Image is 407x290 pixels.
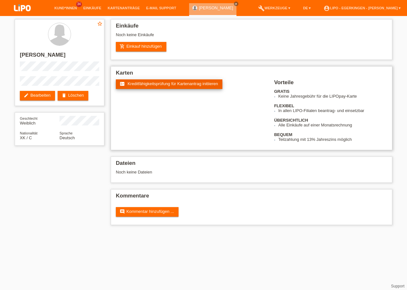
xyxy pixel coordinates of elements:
i: close [235,2,238,5]
i: add_shopping_cart [120,44,125,49]
span: Deutsch [60,135,75,140]
a: deleteLöschen [58,91,88,101]
li: Teilzahlung mit 13% Jahreszins möglich [278,137,387,142]
a: DE ▾ [300,6,314,10]
h2: Karten [116,70,387,79]
a: E-Mail Support [143,6,180,10]
a: editBearbeiten [20,91,55,101]
span: Kreditfähigkeitsprüfung für Kartenantrag initiieren [128,81,218,86]
b: FLEXIBEL [274,103,294,108]
span: Geschlecht [20,117,37,120]
a: [PERSON_NAME] [199,5,233,10]
a: Kartenanträge [105,6,143,10]
a: commentKommentar hinzufügen ... [116,207,179,217]
a: fact_check Kreditfähigkeitsprüfung für Kartenantrag initiieren [116,79,222,89]
a: Einkäufe [80,6,104,10]
div: Noch keine Einkäufe [116,32,387,42]
a: buildWerkzeuge ▾ [255,6,294,10]
a: star_border [97,21,103,28]
i: build [258,5,265,12]
div: Weiblich [20,116,60,125]
h2: Kommentare [116,193,387,202]
i: fact_check [120,81,125,86]
div: Noch keine Dateien [116,170,311,174]
li: Alle Einkäufe auf einer Monatsrechnung [278,123,387,127]
a: account_circleLIPO - Egerkingen - [PERSON_NAME] ▾ [320,6,404,10]
i: delete [61,93,67,98]
b: ÜBERSICHTLICH [274,118,308,123]
a: close [234,2,238,6]
a: LIPO pay [6,13,38,18]
a: Support [391,284,404,288]
span: Nationalität [20,131,37,135]
h2: Vorteile [274,79,387,89]
a: Kund*innen [51,6,80,10]
h2: Dateien [116,160,387,170]
span: Sprache [60,131,73,135]
i: star_border [97,21,103,27]
h2: Einkäufe [116,23,387,32]
b: GRATIS [274,89,290,94]
b: BEQUEM [274,132,292,137]
span: Kosovo / C / 27.10.2002 [20,135,32,140]
i: edit [24,93,29,98]
a: add_shopping_cartEinkauf hinzufügen [116,42,166,52]
i: comment [120,209,125,214]
span: 34 [76,2,82,7]
h2: [PERSON_NAME] [20,52,99,61]
li: In allen LIPO-Filialen beantrag- und einsetzbar [278,108,387,113]
i: account_circle [323,5,330,12]
li: Keine Jahresgebühr für die LIPOpay-Karte [278,94,387,99]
